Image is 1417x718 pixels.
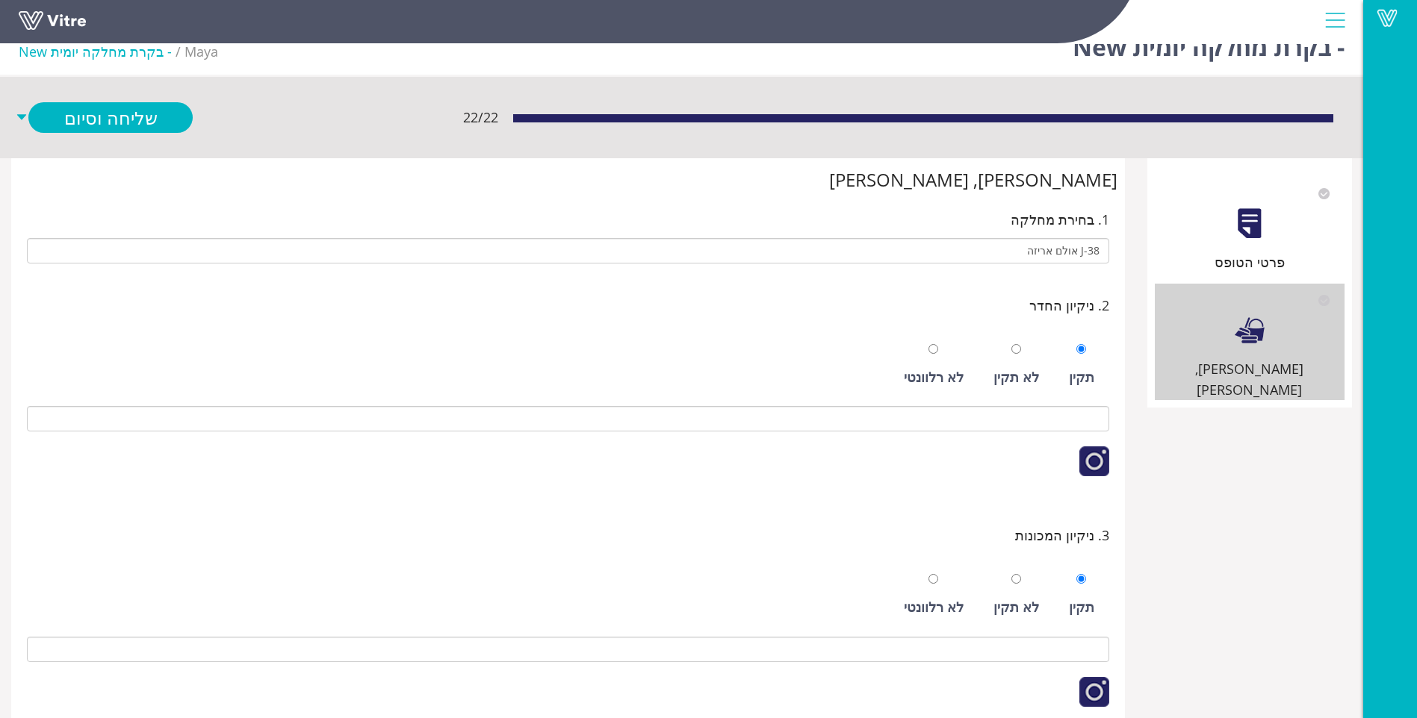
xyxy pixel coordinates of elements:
[993,366,1039,387] div: לא תקין
[1155,252,1345,272] div: פרטי הטופס
[19,41,185,62] li: - בקרת מחלקה יומית New
[993,596,1039,617] div: לא תקין
[28,102,193,133] a: שליחה וסיום
[1011,209,1109,230] span: 1. בחירת מחלקה
[904,596,964,617] div: לא רלוונטי
[1069,366,1094,387] div: תקין
[1069,596,1094,617] div: תקין
[904,366,964,387] div: לא רלוונטי
[15,102,28,133] span: caret-down
[463,107,498,128] span: 22 / 22
[19,166,1117,194] div: [PERSON_NAME], [PERSON_NAME]
[185,43,218,60] span: 246
[1015,525,1109,546] span: 3. ניקיון המכונות
[1155,358,1345,401] div: [PERSON_NAME], [PERSON_NAME]
[1029,295,1109,316] span: 2. ניקיון החדר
